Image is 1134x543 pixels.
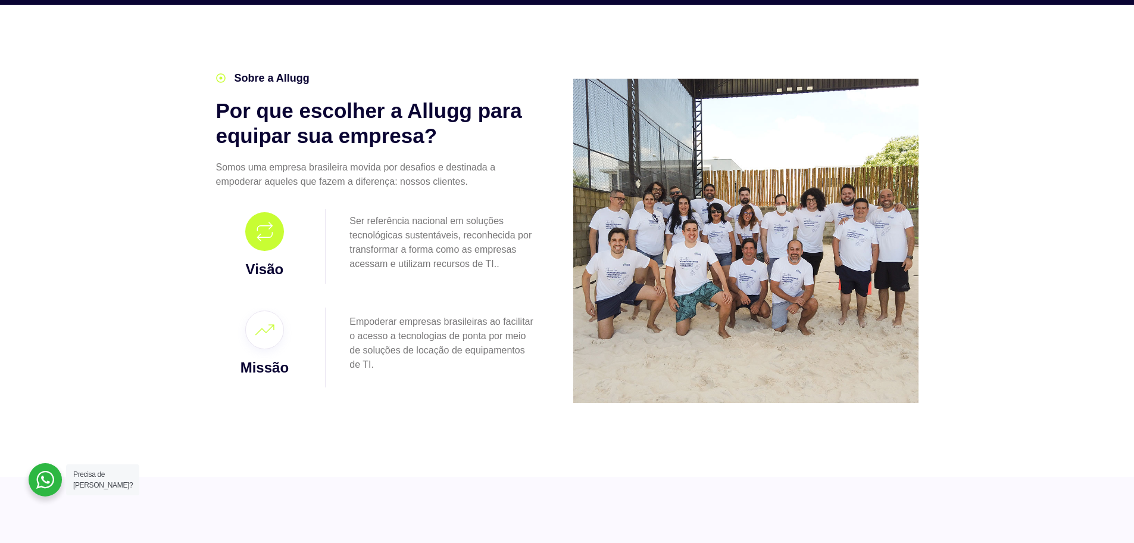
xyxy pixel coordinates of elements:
span: Precisa de [PERSON_NAME]? [73,470,133,489]
div: Widget de chat [1074,486,1134,543]
iframe: Chat Widget [1074,486,1134,543]
p: Somos uma empresa brasileira movida por desafios e destinada a empoderar aqueles que fazem a dife... [216,160,538,189]
span: . [496,259,499,269]
h2: Por que escolher a Allugg para equipar sua empresa? [216,98,538,148]
h3: Missão [219,357,311,378]
span: Sobre a Allugg [232,70,310,86]
span: Ser referência nacional em soluções tecnológicas sustentáveis, reconhecida por transformar a form... [349,216,532,269]
span: Empoderar empresas brasileiras ao facilitar o acesso a tecnologias de ponta por meio de soluções ... [349,317,533,370]
h3: Visão [219,259,311,280]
